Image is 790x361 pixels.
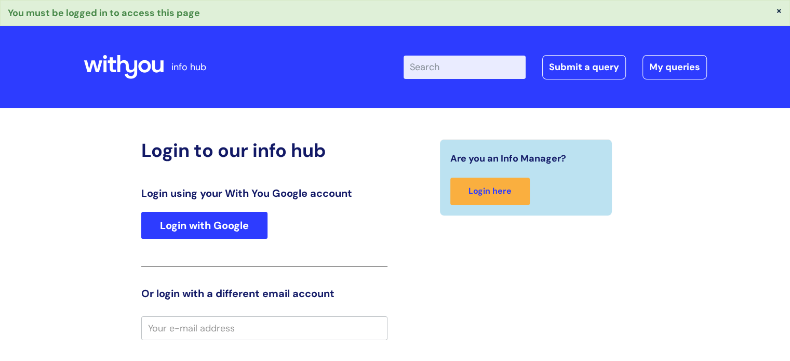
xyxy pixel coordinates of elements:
input: Your e-mail address [141,316,387,340]
h2: Login to our info hub [141,139,387,162]
h3: Login using your With You Google account [141,187,387,199]
a: Submit a query [542,55,626,79]
a: Login with Google [141,212,267,239]
a: My queries [642,55,707,79]
h3: Or login with a different email account [141,287,387,300]
button: × [776,6,782,15]
p: info hub [171,59,206,75]
input: Search [404,56,526,78]
span: Are you an Info Manager? [450,150,566,167]
a: Login here [450,178,530,205]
